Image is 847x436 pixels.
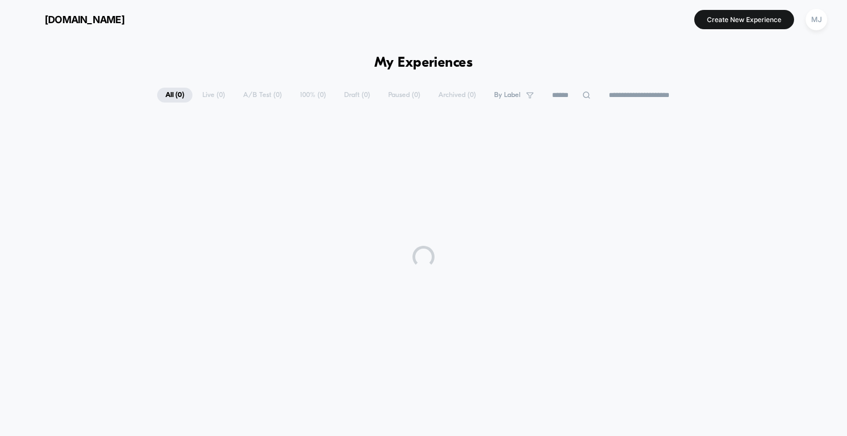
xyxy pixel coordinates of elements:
span: [DOMAIN_NAME] [45,14,125,25]
button: [DOMAIN_NAME] [17,10,128,28]
button: Create New Experience [694,10,794,29]
span: By Label [494,91,521,99]
button: MJ [802,8,830,31]
h1: My Experiences [374,55,473,71]
div: MJ [806,9,827,30]
span: All ( 0 ) [157,88,192,103]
